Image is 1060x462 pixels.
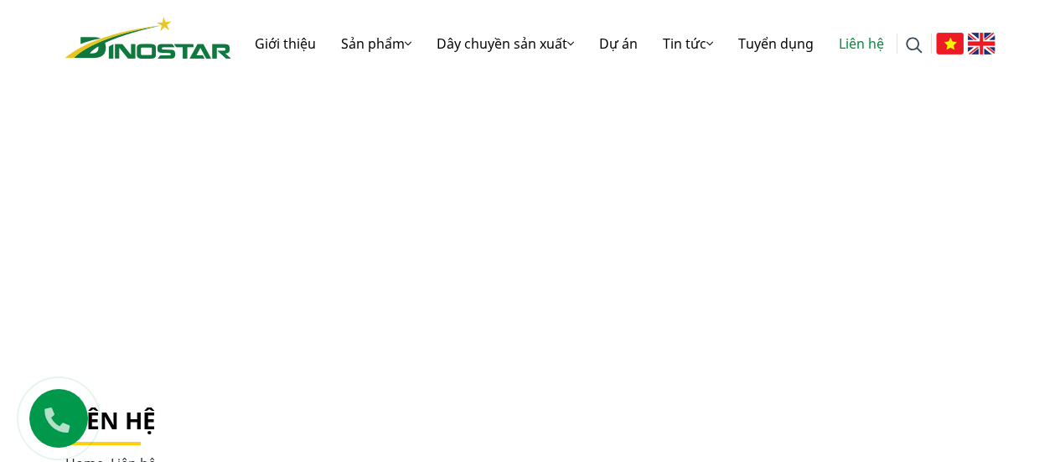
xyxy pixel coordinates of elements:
[826,17,897,70] a: Liên hệ
[726,17,826,70] a: Tuyển dụng
[65,407,995,435] h1: Liên hệ
[650,17,726,70] a: Tin tức
[242,17,328,70] a: Giới thiệu
[906,37,923,54] img: search
[968,33,995,55] img: English
[424,17,587,70] a: Dây chuyền sản xuất
[587,17,650,70] a: Dự án
[328,17,424,70] a: Sản phẩm
[65,17,231,59] img: logo
[936,33,964,55] img: Tiếng Việt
